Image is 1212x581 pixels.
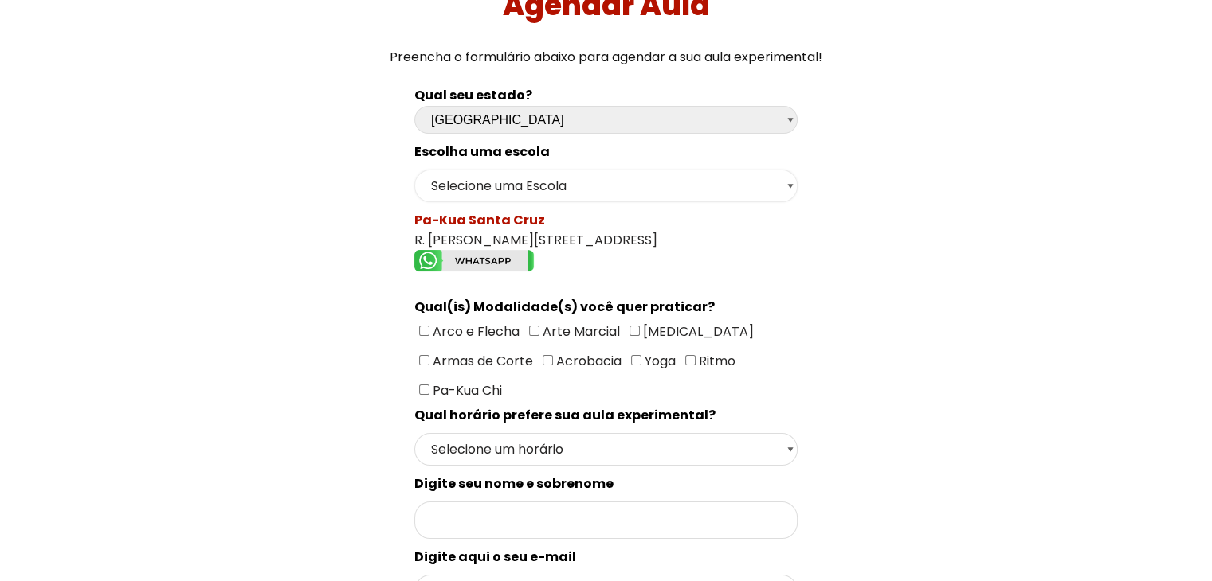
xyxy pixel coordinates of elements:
[539,322,620,341] span: Arte Marcial
[630,326,640,336] input: [MEDICAL_DATA]
[414,298,715,316] spam: Qual(is) Modalidade(s) você quer praticar?
[641,352,676,370] span: Yoga
[414,250,534,271] img: whatsapp
[414,406,716,424] spam: Qual horário prefere sua aula experimental?
[419,355,429,365] input: Armas de Corte
[414,474,614,493] spam: Digite seu nome e sobrenome
[529,326,539,336] input: Arte Marcial
[429,352,533,370] span: Armas de Corte
[419,326,429,336] input: Arco e Flecha
[414,210,798,277] div: R. [PERSON_NAME][STREET_ADDRESS]
[429,322,520,341] span: Arco e Flecha
[419,384,429,395] input: Pa-Kua Chi
[543,355,553,365] input: Acrobacia
[6,46,1206,68] p: Preencha o formulário abaixo para agendar a sua aula experimental!
[553,352,622,370] span: Acrobacia
[685,355,696,365] input: Ritmo
[414,211,545,229] spam: Pa-Kua Santa Cruz
[414,86,532,104] b: Qual seu estado?
[640,322,754,341] span: [MEDICAL_DATA]
[696,352,735,370] span: Ritmo
[631,355,641,365] input: Yoga
[414,548,576,566] spam: Digite aqui o seu e-mail
[414,142,550,161] spam: Escolha uma escola
[429,381,502,400] span: Pa-Kua Chi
